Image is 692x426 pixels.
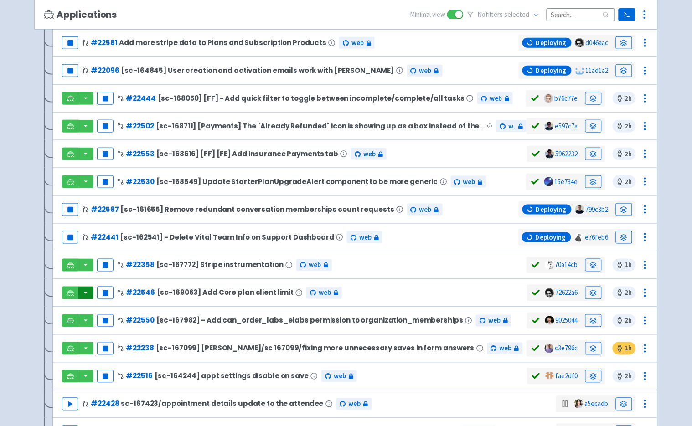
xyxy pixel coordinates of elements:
a: web [407,65,443,77]
a: web [476,315,511,327]
a: #22238 [126,344,154,353]
button: Play [62,398,78,411]
span: sc-167423/appointment details update to the attendee [121,400,324,408]
a: 11ad1a2 [586,66,609,75]
span: [sc-164244] appt settings disable on save [155,372,309,380]
span: Deploying [536,38,566,47]
a: #22587 [91,205,119,214]
a: web [306,287,342,299]
a: web [347,231,382,244]
a: #22546 [126,288,155,298]
span: Deploying [535,233,566,242]
span: [sc-168616] [FF] [FE] Add Insurance Payments tab [156,150,339,158]
span: 2 h [613,175,636,188]
span: web [351,38,364,48]
span: [sc-169063] Add Core plan client limit [157,289,294,297]
a: 799c3b2 [586,205,609,214]
a: web [296,259,332,272]
span: 2 h [613,120,636,133]
a: web [496,120,527,133]
span: web [363,149,376,159]
span: web [319,288,331,298]
a: c3e796c [555,344,578,353]
a: web [321,370,357,383]
span: [sc-167982] - Add can_order_labs_elabs permission to organization_memberships [156,317,463,324]
h3: Applications [44,10,117,20]
span: web [500,344,512,354]
span: web [359,232,372,243]
a: 15e734e [555,177,578,186]
span: Deploying [536,66,566,75]
a: Terminal [619,8,635,21]
span: [sc-167772] Stripe instrumentation [156,261,284,269]
a: 9025044 [556,316,578,325]
span: web [309,260,321,271]
a: 5962232 [556,149,578,158]
a: a5ecadb [585,400,609,408]
a: web [351,148,387,160]
a: #22428 [91,399,119,409]
a: #22581 [91,38,117,47]
button: Pause [97,175,114,188]
span: [sc-168050] [FF] - Add quick filter to toggle between incomplete/complete/all tasks [158,94,465,102]
a: e597c7a [555,122,578,130]
span: [sc-162541] - Delete Vital Team Info on Support Dashboard [120,233,335,241]
span: 2 h [613,92,636,105]
a: e76feb6 [585,233,609,241]
span: [sc-161655] Remove redundant conversation memberships count requests [121,205,394,213]
a: d046aac [586,38,609,47]
span: [sc-164845] User creation and activation emails work with [PERSON_NAME] [121,67,394,74]
span: No filter s [477,10,529,20]
button: Pause [97,148,114,160]
span: selected [504,10,529,19]
button: Pause [97,92,114,105]
a: #22441 [91,232,118,242]
button: Pause [62,203,78,216]
span: 1 h [613,342,636,355]
span: Minimal view [410,10,445,20]
span: [sc-168711] [Payments] The "Already Refunded" icon is showing up as a box instead of the typical ... [156,122,485,130]
a: fae2df0 [556,372,578,380]
a: b76c77e [555,94,578,103]
span: web [419,66,432,76]
span: 2 h [613,148,636,160]
a: #22502 [126,121,154,131]
span: web [419,205,432,215]
button: Pause [97,342,114,355]
span: web [490,93,502,104]
a: web [407,204,443,216]
a: web [451,176,486,188]
button: Pause [62,36,78,49]
input: Search... [547,8,615,21]
a: web [339,37,375,49]
a: #22550 [126,316,154,325]
span: web [349,399,361,410]
button: Pause [97,370,114,383]
a: #22444 [126,93,155,103]
button: Pause [97,287,114,299]
span: Add more stripe data to Plans and Subscription Products [119,39,327,46]
span: web [488,316,501,326]
span: [sc-168549] Update StarterPlanUpgradeAlert component to be more generic [156,178,438,185]
a: #22516 [126,371,152,381]
span: 2 h [613,287,636,299]
a: #22358 [126,260,154,270]
a: web [487,343,523,355]
button: Pause [97,314,114,327]
a: #22553 [126,149,154,159]
span: 1 h [613,259,636,272]
span: [sc-167099] [PERSON_NAME]/sc 167099/fixing more unnecessary saves in form answers [156,344,475,352]
a: #22096 [91,66,119,75]
span: web [508,121,516,132]
span: web [334,371,346,382]
a: 70a14cb [555,261,578,269]
button: Pause [97,120,114,133]
a: 72622a6 [556,288,578,297]
span: Deploying [536,205,566,214]
a: web [477,92,513,105]
button: Pause [97,259,114,272]
a: #22530 [126,177,154,186]
span: web [463,177,475,187]
button: Pause [62,231,78,244]
span: 2 h [613,370,636,383]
